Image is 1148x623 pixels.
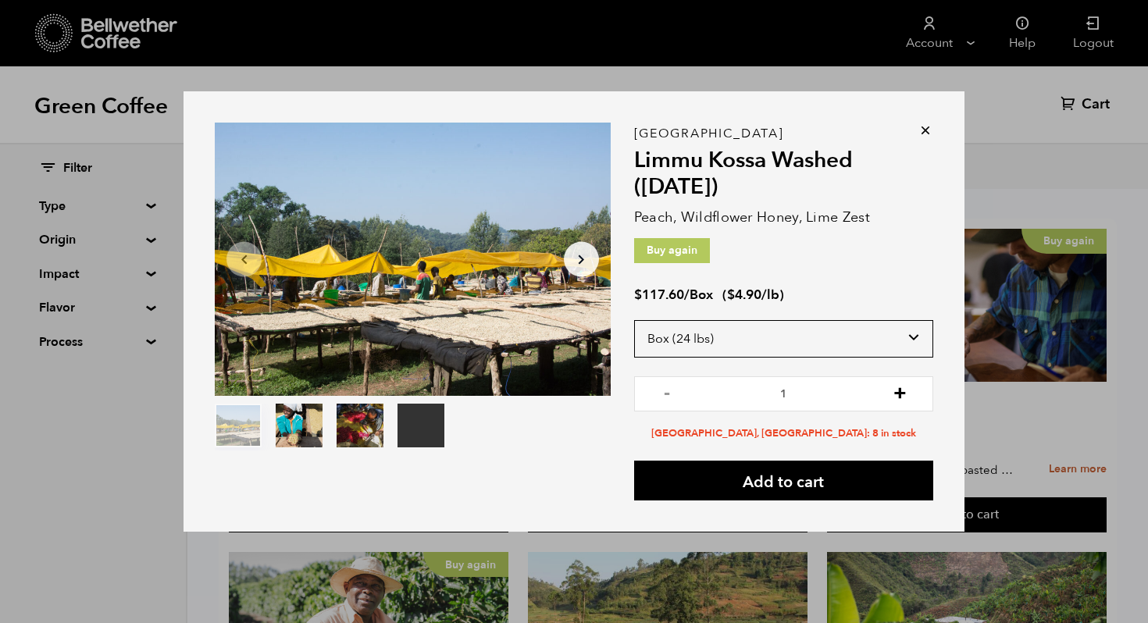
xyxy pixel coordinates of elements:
[684,286,690,304] span: /
[890,384,910,400] button: +
[727,286,761,304] bdi: 4.90
[634,426,933,441] li: [GEOGRAPHIC_DATA], [GEOGRAPHIC_DATA]: 8 in stock
[634,238,710,263] p: Buy again
[398,404,444,447] video: Your browser does not support the video tag.
[634,286,642,304] span: $
[658,384,677,400] button: -
[761,286,779,304] span: /lb
[634,207,933,228] p: Peach, Wildflower Honey, Lime Zest
[727,286,735,304] span: $
[690,286,713,304] span: Box
[634,461,933,500] button: Add to cart
[722,286,784,304] span: ( )
[634,148,933,200] h2: Limmu Kossa Washed ([DATE])
[634,286,684,304] bdi: 117.60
